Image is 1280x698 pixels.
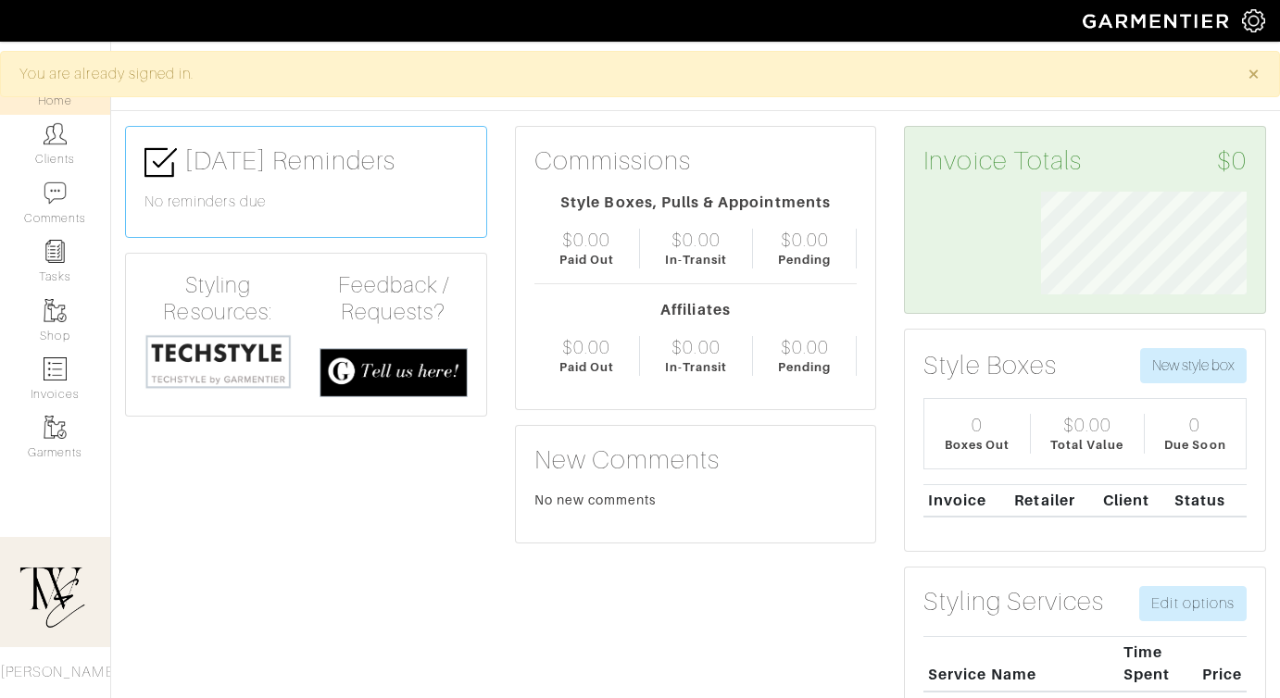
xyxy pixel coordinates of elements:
div: 0 [972,414,983,436]
h4: Feedback / Requests? [320,272,467,326]
h3: New Comments [534,444,858,476]
div: Paid Out [559,251,614,268]
h3: Styling Services [923,586,1104,617]
th: Status [1170,484,1247,517]
img: check-box-icon-36a4915ff3ba2bd8f6e4f29bc755bb66becd62c870f447fc0dd1365fcfddab58.png [144,146,177,179]
div: Pending [778,251,831,268]
a: Edit options [1139,586,1247,621]
div: $0.00 [671,229,720,251]
div: Total Value [1050,436,1124,454]
div: $0.00 [781,336,829,358]
div: $0.00 [1063,414,1111,436]
div: In-Transit [665,358,728,376]
div: You are already signed in. [19,63,1220,85]
div: $0.00 [781,229,829,251]
div: $0.00 [671,336,720,358]
th: Invoice [923,484,1010,517]
div: 0 [1189,414,1200,436]
h3: Commissions [534,145,692,177]
th: Service Name [923,637,1119,692]
th: Time Spent [1119,637,1185,692]
div: No new comments [534,491,858,509]
h3: Invoice Totals [923,145,1247,177]
h6: No reminders due [144,193,468,211]
img: garments-icon-b7da505a4dc4fd61783c78ac3ca0ef83fa9d6f193b1c9dc38574b1d14d53ca28.png [44,416,67,439]
div: Due Soon [1164,436,1225,454]
div: Boxes Out [945,436,1010,454]
img: garments-icon-b7da505a4dc4fd61783c78ac3ca0ef83fa9d6f193b1c9dc38574b1d14d53ca28.png [44,299,67,322]
div: Paid Out [559,358,614,376]
span: × [1247,61,1261,86]
h3: Style Boxes [923,350,1057,381]
img: clients-icon-6bae9207a08558b7cb47a8932f037763ab4055f8c8b6bfacd5dc20c3e0201464.png [44,122,67,145]
img: techstyle-93310999766a10050dc78ceb7f971a75838126fd19372ce40ba20cdf6a89b94b.png [144,333,292,390]
h4: Styling Resources: [144,272,292,326]
img: gear-icon-white-bd11855cb880d31180b6d7d6211b90ccbf57a29d726f0c71d8c61bd08dd39cc2.png [1242,9,1265,32]
img: orders-icon-0abe47150d42831381b5fb84f609e132dff9fe21cb692f30cb5eec754e2cba89.png [44,357,67,380]
th: Client [1098,484,1170,517]
img: comment-icon-a0a6a9ef722e966f86d9cbdc48e553b5cf19dbc54f86b18d962a5391bc8f6eb6.png [44,181,67,205]
img: feedback_requests-3821251ac2bd56c73c230f3229a5b25d6eb027adea667894f41107c140538ee0.png [320,348,467,397]
th: Price [1185,637,1247,692]
img: reminder-icon-8004d30b9f0a5d33ae49ab947aed9ed385cf756f9e5892f1edd6e32f2345188e.png [44,240,67,263]
div: $0.00 [562,229,610,251]
div: Style Boxes, Pulls & Appointments [534,192,858,214]
div: Pending [778,358,831,376]
div: $0.00 [562,336,610,358]
span: $0 [1217,145,1247,177]
th: Retailer [1010,484,1099,517]
h3: [DATE] Reminders [144,145,468,179]
div: Affiliates [534,299,858,321]
div: In-Transit [665,251,728,268]
button: New style box [1140,348,1247,383]
img: garmentier-logo-header-white-b43fb05a5012e4ada735d5af1a66efaba907eab6374d6393d1fbf88cb4ef424d.png [1073,5,1242,37]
